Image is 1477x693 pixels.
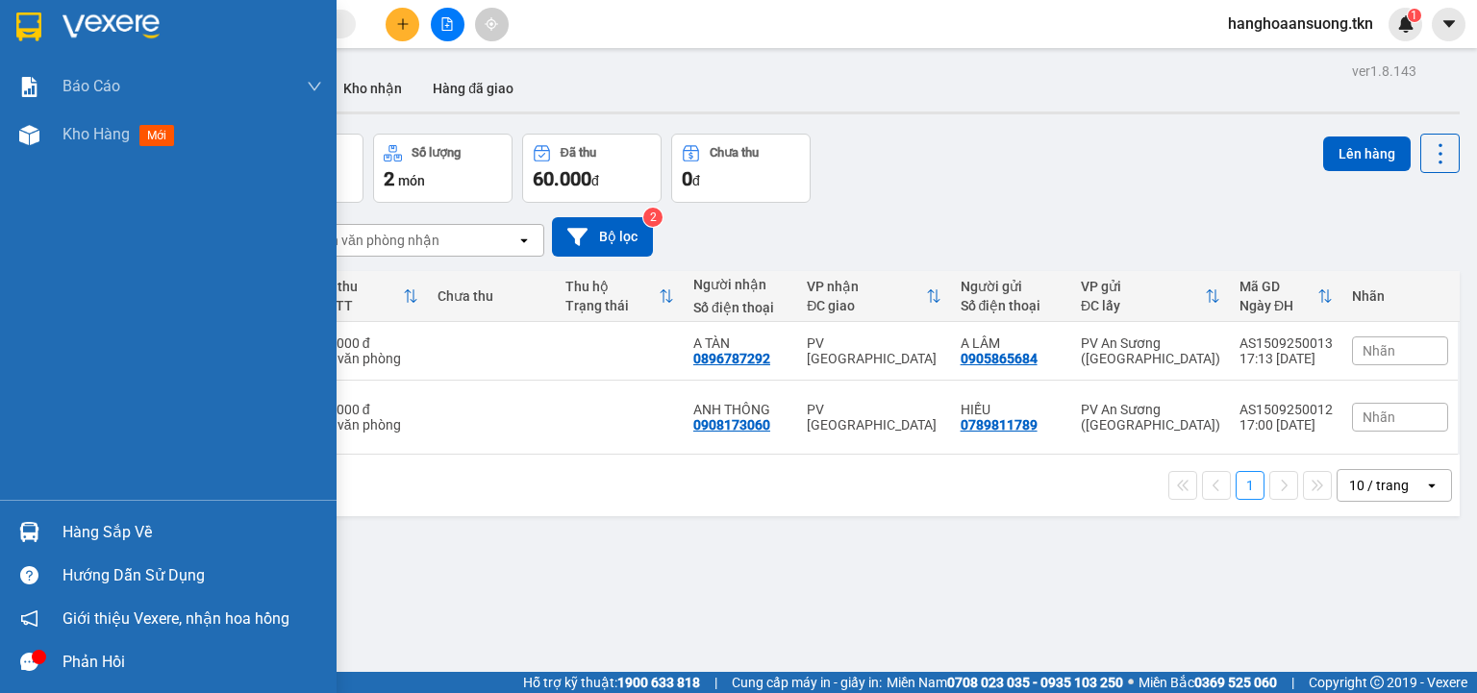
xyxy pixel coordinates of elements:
span: | [714,672,717,693]
div: VP nhận [807,279,925,294]
span: đ [591,173,599,188]
th: Toggle SortBy [1230,271,1342,322]
div: Thu hộ [565,279,659,294]
div: HIẾU [961,402,1062,417]
div: 0905865684 [961,351,1038,366]
div: ver 1.8.143 [1352,61,1416,82]
div: 0896787292 [693,351,770,366]
img: solution-icon [19,77,39,97]
div: A TÀN [693,335,788,351]
span: 60.000 [533,167,591,190]
span: hanghoaansuong.tkn [1213,12,1389,36]
button: Kho nhận [328,65,417,111]
span: 1 [1411,9,1417,22]
span: món [398,173,425,188]
div: HTTT [317,298,403,313]
button: Bộ lọc [552,217,653,257]
svg: open [1424,478,1439,493]
div: ĐC lấy [1081,298,1205,313]
div: Chưa thu [438,288,546,304]
span: question-circle [20,566,38,584]
span: file-add [440,17,454,31]
strong: 1900 633 818 [617,675,700,690]
span: aim [485,17,498,31]
button: Hàng đã giao [417,65,529,111]
div: Mã GD [1239,279,1317,294]
div: Chọn văn phòng nhận [307,231,439,250]
span: down [307,79,322,94]
div: PV [GEOGRAPHIC_DATA] [807,335,940,366]
button: Đã thu60.000đ [522,134,662,203]
button: file-add [431,8,464,41]
button: Lên hàng [1323,136,1411,171]
span: Cung cấp máy in - giấy in: [732,672,882,693]
img: warehouse-icon [19,125,39,145]
span: Báo cáo [63,74,120,98]
sup: 1 [1408,9,1421,22]
div: ĐC giao [807,298,925,313]
th: Toggle SortBy [308,271,428,322]
button: plus [386,8,419,41]
div: AS1509250013 [1239,335,1333,351]
div: 20.000 đ [317,402,418,417]
span: Giới thiệu Vexere, nhận hoa hồng [63,606,289,631]
div: Hướng dẫn sử dụng [63,561,322,590]
div: 17:00 [DATE] [1239,417,1333,433]
span: Hỗ trợ kỹ thuật: [523,672,700,693]
button: Chưa thu0đ [671,134,811,203]
button: caret-down [1432,8,1465,41]
div: Số điện thoại [961,298,1062,313]
span: notification [20,609,38,628]
div: Phản hồi [63,648,322,677]
span: Kho hàng [63,125,130,143]
span: Nhãn [1363,409,1395,425]
div: 0789811789 [961,417,1038,433]
div: Ngày ĐH [1239,298,1317,313]
div: Tại văn phòng [317,351,418,366]
div: Đã thu [561,146,596,160]
div: Nhãn [1352,288,1448,304]
div: PV [GEOGRAPHIC_DATA] [807,402,940,433]
span: 2 [384,167,394,190]
span: copyright [1370,676,1384,689]
span: đ [692,173,700,188]
button: 1 [1236,471,1264,500]
img: warehouse-icon [19,522,39,542]
div: Người gửi [961,279,1062,294]
div: Người nhận [693,277,788,292]
th: Toggle SortBy [797,271,950,322]
th: Toggle SortBy [556,271,684,322]
div: 0908173060 [693,417,770,433]
span: Nhãn [1363,343,1395,359]
span: 0 [682,167,692,190]
button: Số lượng2món [373,134,513,203]
strong: 0708 023 035 - 0935 103 250 [947,675,1123,690]
div: Đã thu [317,279,403,294]
span: | [1291,672,1294,693]
div: Hàng sắp về [63,518,322,547]
div: Số lượng [412,146,461,160]
div: Chưa thu [710,146,759,160]
div: 40.000 đ [317,335,418,351]
div: 10 / trang [1349,476,1409,495]
button: aim [475,8,509,41]
span: message [20,653,38,671]
div: VP gửi [1081,279,1205,294]
div: A LÂM [961,335,1062,351]
img: icon-new-feature [1397,15,1414,33]
span: Miền Nam [887,672,1123,693]
svg: open [516,233,532,248]
div: Số điện thoại [693,300,788,315]
img: logo-vxr [16,12,41,41]
div: AS1509250012 [1239,402,1333,417]
span: ⚪️ [1128,679,1134,686]
span: Miền Bắc [1139,672,1277,693]
span: caret-down [1440,15,1458,33]
div: PV An Sương ([GEOGRAPHIC_DATA]) [1081,335,1220,366]
span: mới [139,125,174,146]
th: Toggle SortBy [1071,271,1230,322]
div: Trạng thái [565,298,659,313]
div: ANH THÔNG [693,402,788,417]
div: Tại văn phòng [317,417,418,433]
div: 17:13 [DATE] [1239,351,1333,366]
